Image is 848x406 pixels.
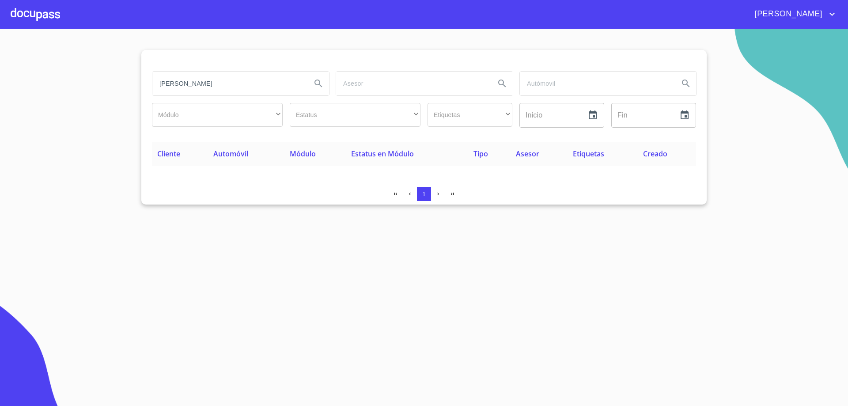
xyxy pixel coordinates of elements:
button: Search [308,73,329,94]
span: 1 [422,191,425,197]
span: [PERSON_NAME] [748,7,827,21]
div: ​ [428,103,512,127]
input: search [152,72,304,95]
button: account of current user [748,7,837,21]
input: search [336,72,488,95]
span: Módulo [290,149,316,159]
span: Asesor [516,149,539,159]
div: ​ [290,103,420,127]
span: Etiquetas [573,149,604,159]
span: Tipo [473,149,488,159]
button: Search [492,73,513,94]
input: search [520,72,672,95]
button: Search [675,73,697,94]
div: ​ [152,103,283,127]
span: Cliente [157,149,180,159]
span: Estatus en Módulo [351,149,414,159]
span: Automóvil [213,149,248,159]
span: Creado [643,149,667,159]
button: 1 [417,187,431,201]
